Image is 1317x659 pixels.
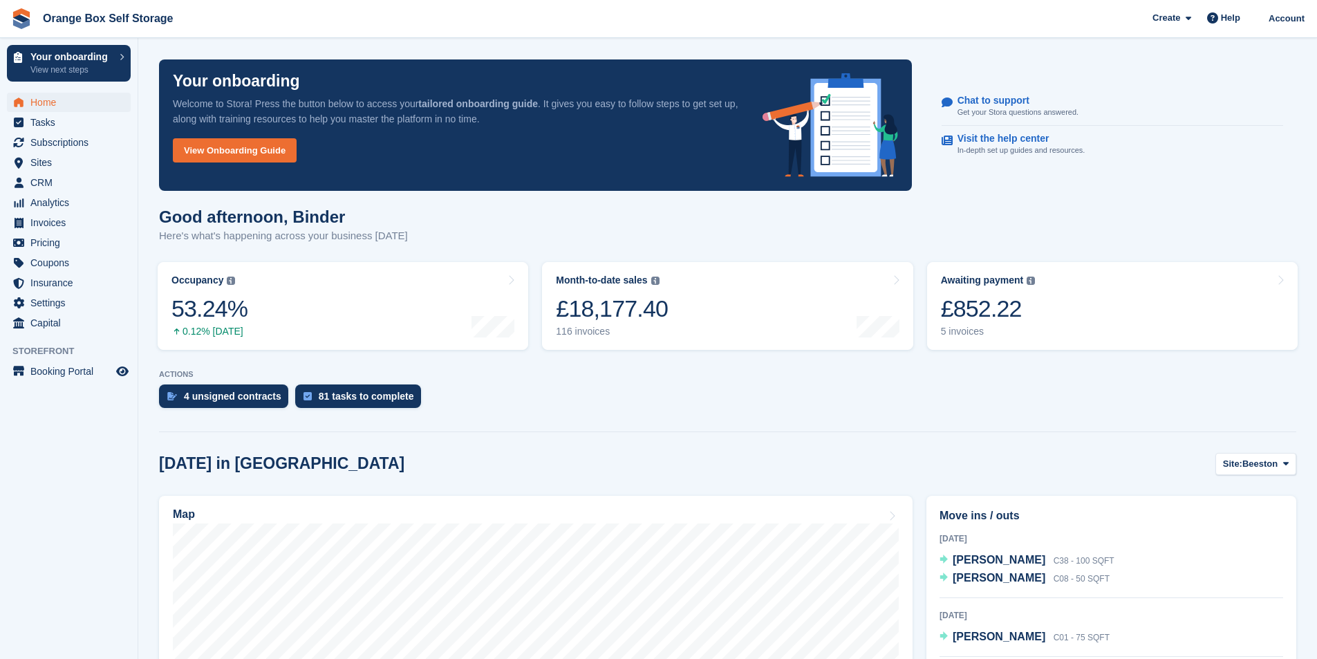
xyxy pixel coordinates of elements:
[30,313,113,333] span: Capital
[1223,457,1242,471] span: Site:
[30,362,113,381] span: Booking Portal
[942,126,1283,163] a: Visit the help center In-depth set up guides and resources.
[158,262,528,350] a: Occupancy 53.24% 0.12% [DATE]
[556,295,668,323] div: £18,177.40
[1269,12,1305,26] span: Account
[30,233,113,252] span: Pricing
[30,153,113,172] span: Sites
[7,233,131,252] a: menu
[940,508,1283,524] h2: Move ins / outs
[1054,556,1114,566] span: C38 - 100 SQFT
[7,153,131,172] a: menu
[958,106,1078,118] p: Get your Stora questions answered.
[1027,277,1035,285] img: icon-info-grey-7440780725fd019a000dd9b08b2336e03edf1995a4989e88bcd33f0948082b44.svg
[159,454,404,473] h2: [DATE] in [GEOGRAPHIC_DATA]
[763,73,898,177] img: onboarding-info-6c161a55d2c0e0a8cae90662b2fe09162a5109e8cc188191df67fb4f79e88e88.svg
[30,52,113,62] p: Your onboarding
[7,113,131,132] a: menu
[1054,574,1110,584] span: C08 - 50 SQFT
[941,326,1036,337] div: 5 invoices
[295,384,428,415] a: 81 tasks to complete
[7,45,131,82] a: Your onboarding View next steps
[1221,11,1240,25] span: Help
[651,277,660,285] img: icon-info-grey-7440780725fd019a000dd9b08b2336e03edf1995a4989e88bcd33f0948082b44.svg
[7,293,131,313] a: menu
[12,344,138,358] span: Storefront
[184,391,281,402] div: 4 unsigned contracts
[30,93,113,112] span: Home
[940,552,1114,570] a: [PERSON_NAME] C38 - 100 SQFT
[7,193,131,212] a: menu
[7,133,131,152] a: menu
[953,631,1045,642] span: [PERSON_NAME]
[556,326,668,337] div: 116 invoices
[1054,633,1110,642] span: C01 - 75 SQFT
[940,609,1283,622] div: [DATE]
[1215,453,1296,476] button: Site: Beeston
[7,253,131,272] a: menu
[1242,457,1278,471] span: Beeston
[7,362,131,381] a: menu
[159,370,1296,379] p: ACTIONS
[30,293,113,313] span: Settings
[940,629,1110,647] a: [PERSON_NAME] C01 - 75 SQFT
[167,392,177,400] img: contract_signature_icon-13c848040528278c33f63329250d36e43548de30e8caae1d1a13099fd9432cc5.svg
[171,326,247,337] div: 0.12% [DATE]
[942,88,1283,126] a: Chat to support Get your Stora questions answered.
[953,554,1045,566] span: [PERSON_NAME]
[7,313,131,333] a: menu
[958,133,1074,145] p: Visit the help center
[159,384,295,415] a: 4 unsigned contracts
[30,173,113,192] span: CRM
[30,64,113,76] p: View next steps
[418,98,538,109] strong: tailored onboarding guide
[11,8,32,29] img: stora-icon-8386f47178a22dfd0bd8f6a31ec36ba5ce8667c1dd55bd0f319d3a0aa187defe.svg
[171,275,223,286] div: Occupancy
[173,138,297,163] a: View Onboarding Guide
[37,7,179,30] a: Orange Box Self Storage
[30,273,113,293] span: Insurance
[159,228,408,244] p: Here's what's happening across your business [DATE]
[1152,11,1180,25] span: Create
[953,572,1045,584] span: [PERSON_NAME]
[927,262,1298,350] a: Awaiting payment £852.22 5 invoices
[30,133,113,152] span: Subscriptions
[7,273,131,293] a: menu
[173,96,740,127] p: Welcome to Stora! Press the button below to access your . It gives you easy to follow steps to ge...
[556,275,647,286] div: Month-to-date sales
[114,363,131,380] a: Preview store
[30,193,113,212] span: Analytics
[159,207,408,226] h1: Good afternoon, Binder
[303,392,312,400] img: task-75834270c22a3079a89374b754ae025e5fb1db73e45f91037f5363f120a921f8.svg
[958,145,1085,156] p: In-depth set up guides and resources.
[7,173,131,192] a: menu
[227,277,235,285] img: icon-info-grey-7440780725fd019a000dd9b08b2336e03edf1995a4989e88bcd33f0948082b44.svg
[319,391,414,402] div: 81 tasks to complete
[941,295,1036,323] div: £852.22
[958,95,1067,106] p: Chat to support
[30,253,113,272] span: Coupons
[1253,11,1267,25] img: Binder Bhardwaj
[940,532,1283,545] div: [DATE]
[542,262,913,350] a: Month-to-date sales £18,177.40 116 invoices
[173,73,300,89] p: Your onboarding
[7,93,131,112] a: menu
[173,508,195,521] h2: Map
[171,295,247,323] div: 53.24%
[940,570,1110,588] a: [PERSON_NAME] C08 - 50 SQFT
[941,275,1024,286] div: Awaiting payment
[7,213,131,232] a: menu
[30,113,113,132] span: Tasks
[30,213,113,232] span: Invoices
